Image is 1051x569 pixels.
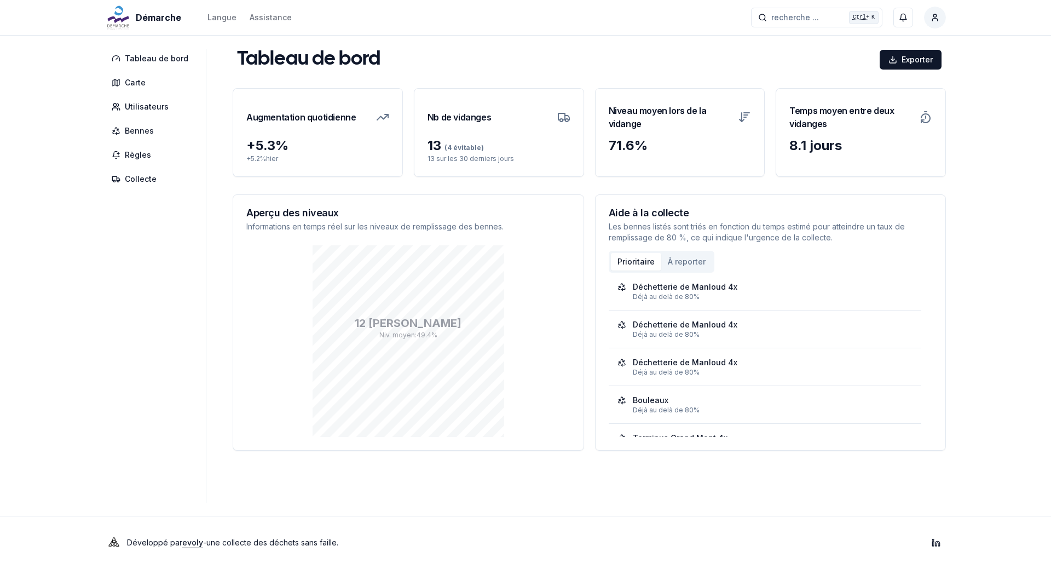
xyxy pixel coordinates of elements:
div: Déjà au delà de 80% [633,330,913,339]
a: Utilisateurs [105,97,199,117]
p: + 5.2 % hier [246,154,389,163]
div: + 5.3 % [246,137,389,154]
button: Exporter [880,50,942,70]
div: 8.1 jours [789,137,932,154]
div: 13 [428,137,570,154]
a: Déchetterie de Manloud 4xDéjà au delà de 80% [617,357,913,377]
font: Démarche [136,12,181,23]
a: Bennes [105,121,199,141]
font: recherche ... [771,13,819,22]
div: Déjà au delà de 80% [633,406,913,415]
h3: Niveau moyen lors de la vidange [609,102,732,133]
div: Déchetterie de Manloud 4x [633,319,737,330]
p: Informations en temps réel sur les niveaux de remplissage des bennes. [246,221,570,232]
div: Déchetterie de Manloud 4x [633,281,737,292]
font: . [337,538,338,547]
font: Assistance [250,13,292,22]
button: Langue [207,11,236,24]
button: À reporter [661,253,712,271]
p: 13 sur les 30 derniers jours [428,154,570,163]
a: Collecte [105,169,199,189]
font: Utilisateurs [125,102,169,111]
h3: Augmentation quotidienne [246,102,356,133]
span: (4 évitable) [441,143,484,152]
a: BouleauxDéjà au delà de 80% [617,395,913,415]
font: une collecte des déchets sans faille [206,538,337,547]
a: evoly [182,538,203,547]
div: Déchetterie de Manloud 4x [633,357,737,368]
font: Carte [125,78,146,87]
div: Bouleaux [633,395,668,406]
font: Langue [207,13,236,22]
a: Règles [105,145,199,165]
img: Démarche Logo [105,4,131,31]
a: Déchetterie de Manloud 4xDéjà au delà de 80% [617,319,913,339]
font: Collecte [125,174,157,183]
a: Assistance [250,11,292,24]
font: Développé par [127,538,182,547]
p: Les bennes listés sont triés en fonction du temps estimé pour atteindre un taux de remplissage de... [609,221,933,243]
h3: Nb de vidanges [428,102,491,133]
h3: Aide à la collecte [609,208,933,218]
img: Logo Evoly [105,534,123,551]
button: recherche ...Ctrl+K [751,8,882,27]
a: Déchetterie de Manloud 4xDéjà au delà de 80% [617,281,913,301]
a: Carte [105,73,199,93]
div: Terminus Grand Mont 4x [633,433,727,444]
font: - [203,538,206,547]
div: 71.6 % [609,137,752,154]
div: Déjà au delà de 80% [633,368,913,377]
font: Règles [125,150,151,159]
button: Prioritaire [611,253,661,271]
h1: Tableau de bord [237,49,380,71]
font: Tableau de bord [125,54,188,63]
h3: Aperçu des niveaux [246,208,570,218]
h3: Temps moyen entre deux vidanges [789,102,913,133]
a: Terminus Grand Mont 4x [617,433,913,452]
div: Déjà au delà de 80% [633,292,913,301]
font: Bennes [125,126,154,135]
a: Démarche [105,11,186,24]
a: Tableau de bord [105,49,199,68]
